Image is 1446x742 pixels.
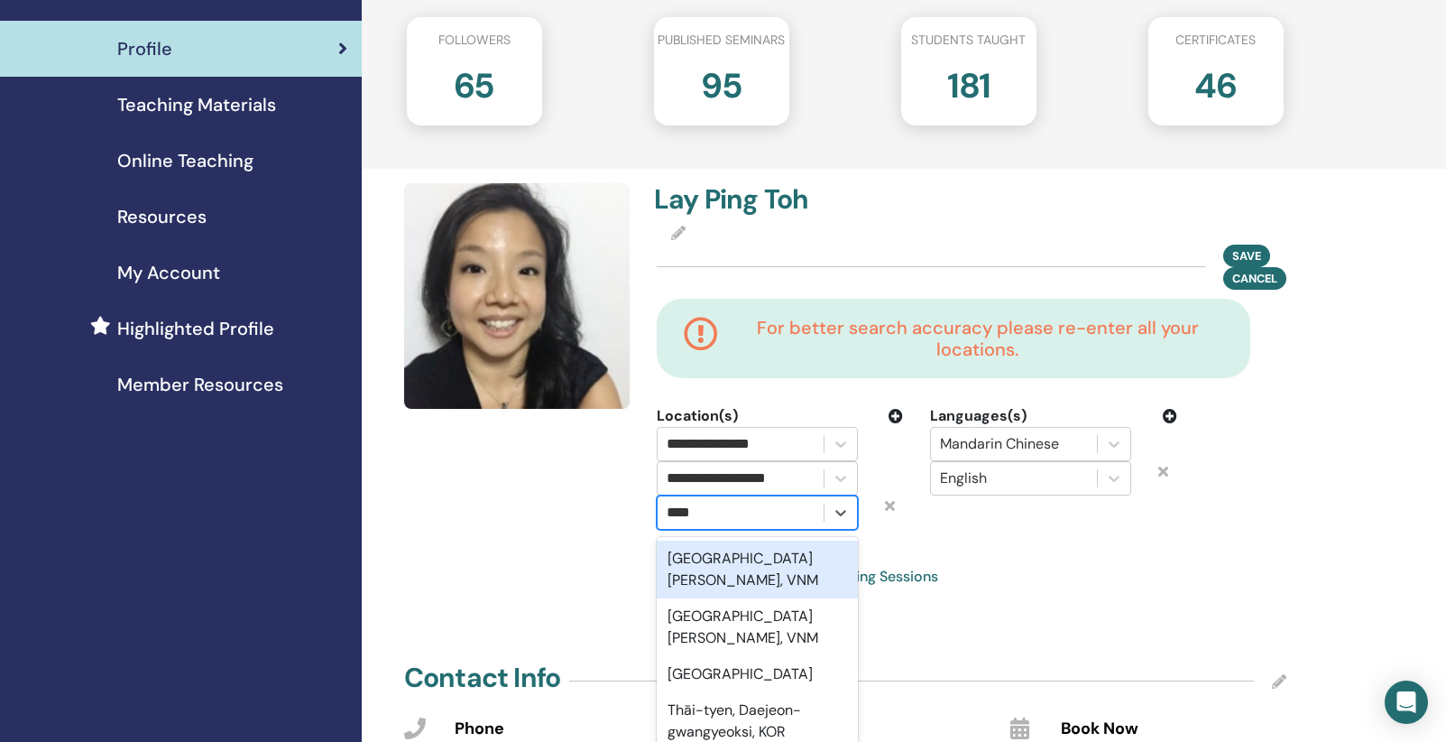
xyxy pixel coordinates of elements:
[911,31,1026,50] span: Students taught
[117,203,207,230] span: Resources
[455,718,504,741] span: Phone
[117,371,283,398] span: Member Resources
[404,662,560,694] h4: Contact Info
[658,31,785,50] span: Published seminars
[1194,57,1237,107] h2: 46
[454,57,494,107] h2: 65
[947,57,990,107] h2: 181
[1385,681,1428,724] div: Open Intercom Messenger
[657,405,738,427] span: Location(s)
[1232,271,1277,286] span: Cancel
[1175,31,1256,50] span: Certificates
[657,656,858,692] div: [GEOGRAPHIC_DATA]
[117,147,253,174] span: Online Teaching
[117,259,220,286] span: My Account
[1223,245,1270,267] button: Save
[657,598,858,656] div: [GEOGRAPHIC_DATA][PERSON_NAME], VNM
[701,57,742,107] h2: 95
[930,405,1027,427] span: Languages(s)
[1061,718,1138,741] span: Book Now
[654,183,961,216] h4: Lay Ping Toh
[404,183,630,409] img: default.jpg
[732,317,1223,360] h4: For better search accuracy please re-enter all your locations.
[117,91,276,118] span: Teaching Materials
[117,35,172,62] span: Profile
[117,315,274,342] span: Highlighted Profile
[657,541,858,598] div: [GEOGRAPHIC_DATA][PERSON_NAME], VNM
[1223,267,1286,290] button: Cancel
[1232,248,1261,264] span: Save
[438,31,511,50] span: Followers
